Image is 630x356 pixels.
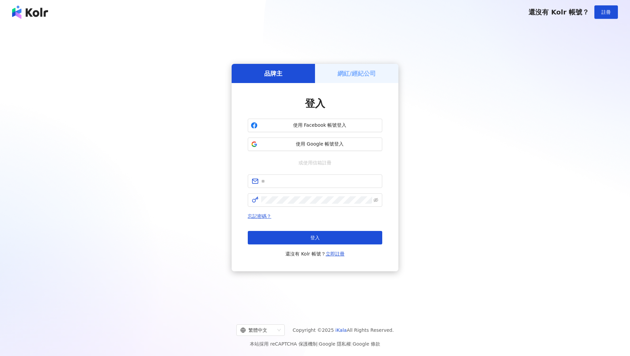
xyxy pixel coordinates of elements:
[260,122,379,129] span: 使用 Facebook 帳號登入
[594,5,618,19] button: 註冊
[240,325,275,335] div: 繁體中文
[285,250,345,258] span: 還沒有 Kolr 帳號？
[353,341,380,347] a: Google 條款
[248,213,271,219] a: 忘記密碼？
[373,198,378,202] span: eye-invisible
[319,341,351,347] a: Google 隱私權
[528,8,589,16] span: 還沒有 Kolr 帳號？
[336,327,347,333] a: iKala
[351,341,353,347] span: |
[248,137,382,151] button: 使用 Google 帳號登入
[260,141,379,148] span: 使用 Google 帳號登入
[294,159,336,166] span: 或使用信箱註冊
[12,5,48,19] img: logo
[293,326,394,334] span: Copyright © 2025 All Rights Reserved.
[305,97,325,109] span: 登入
[338,69,376,78] h5: 網紅/經紀公司
[601,9,611,15] span: 註冊
[248,119,382,132] button: 使用 Facebook 帳號登入
[317,341,319,347] span: |
[310,235,320,240] span: 登入
[250,340,380,348] span: 本站採用 reCAPTCHA 保護機制
[326,251,345,256] a: 立即註冊
[248,231,382,244] button: 登入
[264,69,282,78] h5: 品牌主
